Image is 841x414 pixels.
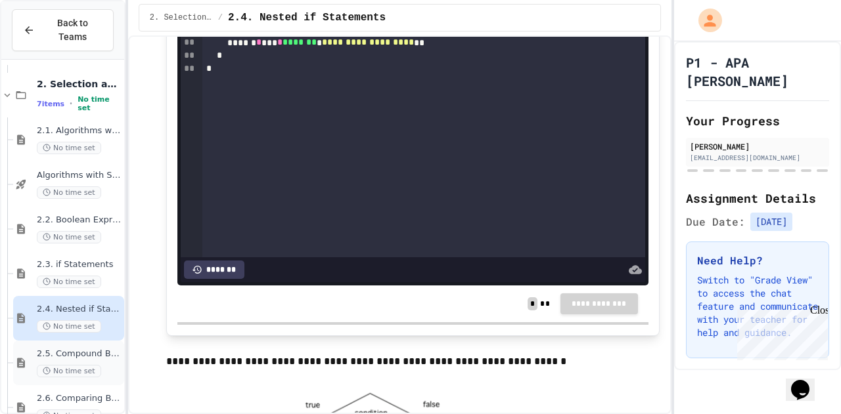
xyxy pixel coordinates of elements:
[37,231,101,243] span: No time set
[78,95,122,112] span: No time set
[37,186,101,199] span: No time set
[690,153,825,163] div: [EMAIL_ADDRESS][DOMAIN_NAME]
[750,213,792,231] span: [DATE]
[228,10,386,26] span: 2.4. Nested if Statements
[43,16,102,44] span: Back to Teams
[697,274,818,339] p: Switch to "Grade View" to access the chat feature and communicate with your teacher for help and ...
[37,100,64,108] span: 7 items
[37,320,101,333] span: No time set
[697,253,818,268] h3: Need Help?
[37,215,122,226] span: 2.2. Boolean Expressions
[686,214,745,230] span: Due Date:
[37,78,122,90] span: 2. Selection and Iteration
[686,189,829,207] h2: Assignment Details
[732,304,828,360] iframe: chat widget
[37,365,101,377] span: No time set
[37,125,122,136] span: 2.1. Algorithms with Selection and Repetition
[37,276,101,288] span: No time set
[690,140,825,152] div: [PERSON_NAME]
[37,259,122,270] span: 2.3. if Statements
[12,9,114,51] button: Back to Teams
[37,348,122,360] span: 2.5. Compound Boolean Expressions
[5,5,91,83] div: Chat with us now!Close
[685,5,725,35] div: My Account
[37,170,122,181] span: Algorithms with Selection and Repetition - Topic 2.1
[37,393,122,404] span: 2.6. Comparing Boolean Expressions ([PERSON_NAME] Laws)
[786,362,828,401] iframe: chat widget
[686,112,829,130] h2: Your Progress
[37,142,101,154] span: No time set
[150,12,213,23] span: 2. Selection and Iteration
[70,98,72,109] span: •
[686,53,829,90] h1: P1 - APA [PERSON_NAME]
[218,12,223,23] span: /
[37,304,122,315] span: 2.4. Nested if Statements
